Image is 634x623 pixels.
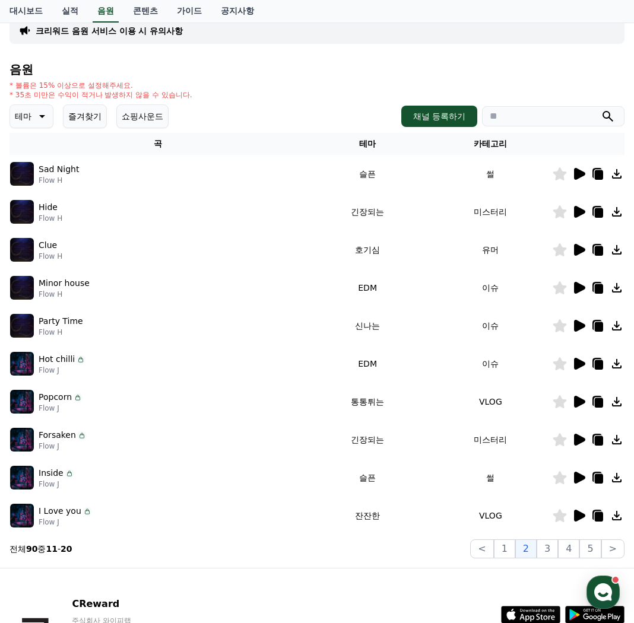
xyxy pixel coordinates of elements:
a: 설정 [153,376,228,406]
span: 대화 [109,395,123,404]
p: Sad Night [39,163,79,176]
td: 이슈 [429,345,552,383]
span: 홈 [37,394,45,403]
p: * 볼륨은 15% 이상으로 설정해주세요. [9,81,192,90]
td: 이슈 [429,307,552,345]
td: 유머 [429,231,552,269]
strong: 11 [46,544,57,554]
th: 곡 [9,133,306,155]
p: Flow J [39,403,83,413]
td: 슬픈 [306,155,429,193]
img: music [10,466,34,490]
button: 쇼핑사운드 [116,104,169,128]
img: music [10,390,34,414]
td: VLOG [429,497,552,535]
td: 슬픈 [306,459,429,497]
strong: 20 [61,544,72,554]
a: 홈 [4,376,78,406]
p: Inside [39,467,64,479]
td: VLOG [429,383,552,421]
p: CReward [72,597,217,611]
button: > [601,539,625,558]
p: Minor house [39,277,90,290]
span: 설정 [183,394,198,403]
p: Forsaken [39,429,76,441]
strong: 90 [26,544,37,554]
p: Flow H [39,214,62,223]
th: 테마 [306,133,429,155]
img: music [10,428,34,452]
button: 5 [579,539,601,558]
button: 채널 등록하기 [401,106,477,127]
th: 카테고리 [429,133,552,155]
button: 3 [537,539,558,558]
p: Hide [39,201,58,214]
button: 1 [494,539,515,558]
a: 대화 [78,376,153,406]
p: 전체 중 - [9,543,72,555]
p: Flow J [39,365,85,375]
h4: 음원 [9,63,625,76]
p: Party Time [39,315,83,328]
p: 테마 [15,108,31,125]
p: Hot chilli [39,353,75,365]
td: EDM [306,345,429,383]
td: 이슈 [429,269,552,307]
img: music [10,314,34,338]
img: music [10,504,34,527]
p: Flow H [39,328,83,337]
img: music [10,200,34,224]
td: 썰 [429,155,552,193]
a: 크리워드 음원 서비스 이용 시 유의사항 [36,25,183,37]
td: 썰 [429,459,552,497]
td: 미스터리 [429,421,552,459]
p: Flow J [39,517,92,527]
button: < [470,539,493,558]
p: Flow H [39,290,90,299]
img: music [10,238,34,262]
td: 긴장되는 [306,193,429,231]
button: 4 [558,539,579,558]
button: 즐겨찾기 [63,104,107,128]
p: Popcorn [39,391,72,403]
p: Flow J [39,479,74,489]
td: 신나는 [306,307,429,345]
p: Clue [39,239,57,252]
img: music [10,276,34,300]
td: 통통튀는 [306,383,429,421]
p: Flow H [39,176,79,185]
td: 호기심 [306,231,429,269]
p: Flow H [39,252,62,261]
td: 잔잔한 [306,497,429,535]
td: 미스터리 [429,193,552,231]
p: I Love you [39,505,81,517]
img: music [10,162,34,186]
img: music [10,352,34,376]
button: 테마 [9,104,53,128]
td: 긴장되는 [306,421,429,459]
button: 2 [515,539,537,558]
p: Flow J [39,441,87,451]
p: * 35초 미만은 수익이 적거나 발생하지 않을 수 있습니다. [9,90,192,100]
td: EDM [306,269,429,307]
